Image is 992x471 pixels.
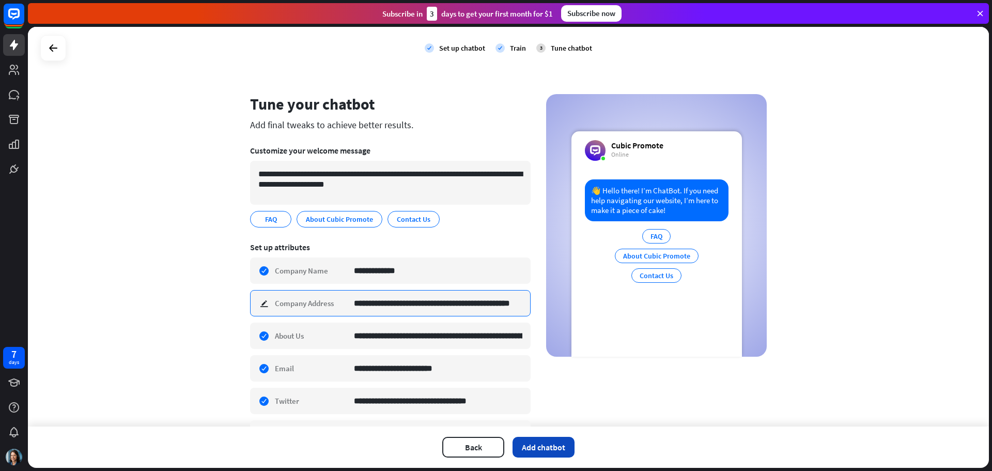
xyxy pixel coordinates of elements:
[250,94,531,114] div: Tune your chatbot
[631,268,681,283] div: Contact Us
[305,214,374,225] span: About Cubic Promote
[425,43,434,53] i: check
[9,359,19,366] div: days
[615,249,699,263] div: About Cubic Promote
[250,242,531,252] div: Set up attributes
[250,119,531,131] div: Add final tweaks to achieve better results.
[513,437,575,458] button: Add chatbot
[11,350,17,359] div: 7
[536,43,546,53] div: 3
[250,145,531,156] div: Customize your welcome message
[439,43,485,53] div: Set up chatbot
[396,214,431,225] span: Contact Us
[551,43,592,53] div: Tune chatbot
[427,7,437,21] div: 3
[8,4,39,35] button: Open LiveChat chat widget
[642,229,671,244] div: FAQ
[264,214,278,225] span: FAQ
[585,179,729,221] div: 👋 Hello there! I’m ChatBot. If you need help navigating our website, I’m here to make it a piece ...
[510,43,526,53] div: Train
[495,43,505,53] i: check
[382,7,553,21] div: Subscribe in days to get your first month for $1
[561,5,622,22] div: Subscribe now
[442,437,504,458] button: Back
[3,347,25,369] a: 7 days
[611,140,663,150] div: Cubic Promote
[611,150,663,159] div: Online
